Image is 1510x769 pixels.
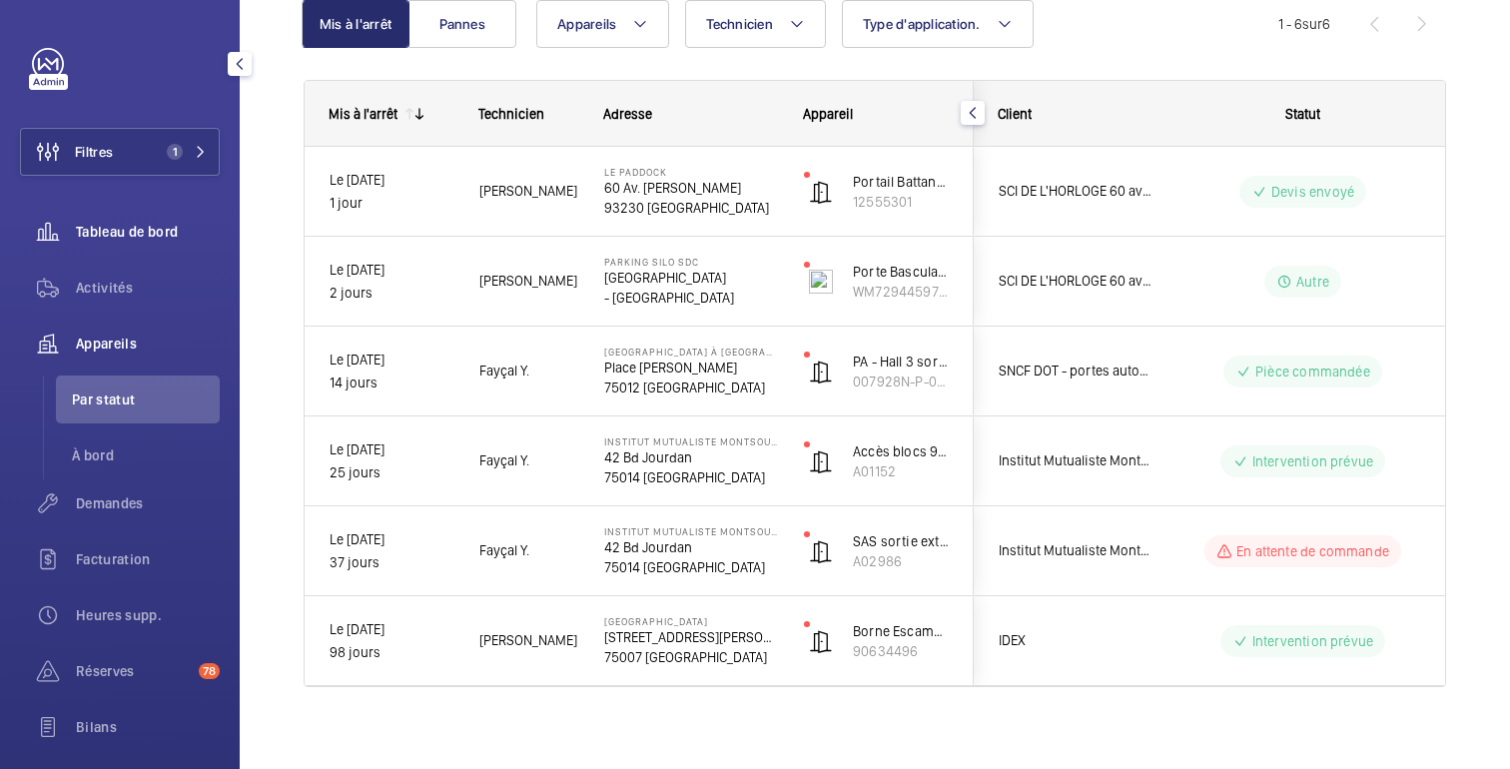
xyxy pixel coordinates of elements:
[604,469,765,485] font: 75014 [GEOGRAPHIC_DATA]
[479,363,529,379] font: Fayçal Y.
[809,539,833,563] img: automatic_door.svg
[1255,362,1370,382] p: Pièce commandée
[330,262,384,278] font: Le [DATE]
[604,629,817,645] font: [STREET_ADDRESS][PERSON_NAME]
[604,615,708,627] font: [GEOGRAPHIC_DATA]
[853,533,1271,549] font: SAS sortie extérieure - Record DSTA 20 - Coulissante vitrée 2 portes
[853,441,949,461] p: Accès blocs 9,10,11 - BESAM Power Swing - Battante 2 portes
[853,553,902,569] font: A02986
[604,649,767,665] font: 75007 [GEOGRAPHIC_DATA]
[853,372,949,391] p: 007928N-P-0-14-0-11
[604,166,667,178] font: Le Paddock
[853,284,1016,300] font: WM72944597 - #11477852
[72,447,114,463] font: À bord
[604,290,734,306] font: - [GEOGRAPHIC_DATA]
[809,629,833,653] img: automatic_door.svg
[853,192,949,212] p: 12555301
[479,183,577,199] font: [PERSON_NAME]
[76,224,178,240] font: Tableau de bord
[305,237,974,327] div: Appuyez sur ESPACE pour sélectionner cette ligne.
[330,285,373,301] font: 2 jours
[604,180,741,196] font: 60 Av. [PERSON_NAME]
[853,172,949,192] p: Portail Battant Sortie
[853,264,1068,280] font: Porte Basculante Sortie (droite int)
[1278,16,1302,32] font: 1 - 6
[1252,633,1373,649] font: Intervention prévue
[999,452,1179,468] font: Institut Mutualiste Montsouris
[305,416,974,506] div: Press SPACE to select this row.
[305,327,974,416] div: Press SPACE to select this row.
[76,495,144,511] font: Demandes
[330,554,379,570] font: 37 jours
[1271,182,1354,202] p: Devis envoyé
[479,273,577,289] font: [PERSON_NAME]
[803,106,853,122] font: Appareil
[706,16,773,32] font: Technicien
[330,644,380,660] font: 98 jours
[330,531,384,547] font: Le [DATE]
[853,623,1096,639] font: Borne Escamotable Côté Grande Portes
[998,106,1032,122] font: Client
[479,452,529,468] font: Fayçal Y.
[809,360,833,384] img: automatic_door.svg
[330,441,384,457] font: Le [DATE]
[557,16,616,32] font: Appareils
[305,506,974,596] div: Appuyez sur ESPACE pour sélectionner cette ligne.
[604,256,699,268] font: Parking Silo SDC
[603,106,652,122] font: Adresse
[604,435,788,447] font: Institut Mutualiste Montsouris
[330,195,363,211] font: 1 jour
[604,449,692,465] font: 42 Bd Jourdan
[863,16,981,32] font: Type d'application.
[604,200,769,216] font: 93230 [GEOGRAPHIC_DATA]
[1236,543,1389,559] font: En attente de commande
[809,449,833,473] img: automatic_door.svg
[604,380,765,395] font: 75012 [GEOGRAPHIC_DATA]
[439,16,485,32] font: Pannes
[1252,451,1373,471] p: Intervention prévue
[853,352,949,372] p: PA - Hall 3 sortie Objet trouvé et consigne (ex PA11)
[604,346,825,358] font: [GEOGRAPHIC_DATA] à [GEOGRAPHIC_DATA]
[1302,16,1322,32] font: sur
[999,542,1179,558] font: Institut Mutualiste Montsouris
[1285,106,1320,122] font: Statut
[853,461,949,481] p: A01152
[76,280,133,296] font: Activités
[999,363,1196,379] font: SNCF DOT - portes automatiques
[604,270,726,286] font: [GEOGRAPHIC_DATA]
[479,542,529,558] font: Fayçal Y.
[604,559,765,575] font: 75014 [GEOGRAPHIC_DATA]
[330,375,377,390] font: 14 jours
[75,144,113,160] font: Filtres
[76,663,135,679] font: Réserves
[305,147,974,237] div: Press SPACE to select this row.
[320,16,391,32] font: Mis à l'arrêt
[604,360,737,376] font: Place [PERSON_NAME]
[809,180,833,204] img: automatic_door.svg
[1322,16,1330,32] font: 6
[330,464,380,480] font: 25 jours
[1296,274,1329,290] font: Autre
[330,621,384,637] font: Le [DATE]
[76,551,151,567] font: Facturation
[76,336,137,352] font: Appareils
[305,596,974,686] div: Appuyez sur ESPACE pour sélectionner cette ligne.
[76,719,117,735] font: Bilans
[999,632,1026,648] font: IDEX
[72,391,136,407] font: Par statut
[479,632,577,648] font: [PERSON_NAME]
[478,106,544,122] font: Technicien
[203,664,216,678] font: 78
[604,539,692,555] font: 42 Bd Jourdan
[76,607,162,623] font: Heures supp.
[330,352,384,368] font: Le [DATE]
[809,270,833,294] img: tilting_door.svg
[604,525,788,537] font: Institut Mutualiste Montsouris
[173,145,178,159] font: 1
[999,183,1411,199] font: SCI DE L'HORLOGE 60 av [PERSON_NAME] 93320 [GEOGRAPHIC_DATA]
[853,643,918,659] font: 90634496
[330,172,384,188] font: Le [DATE]
[329,106,397,122] font: Mis à l'arrêt
[20,128,220,176] button: Filtres1
[999,273,1411,289] font: SCI DE L'HORLOGE 60 av [PERSON_NAME] 93320 [GEOGRAPHIC_DATA]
